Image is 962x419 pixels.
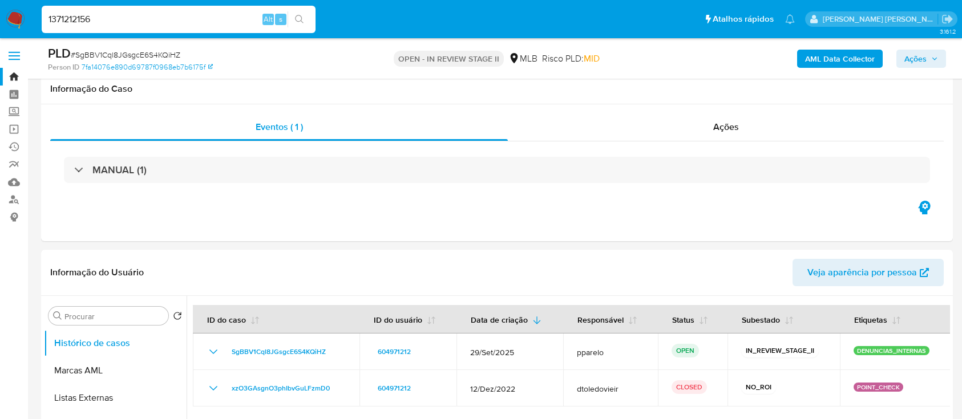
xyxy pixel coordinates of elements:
[279,14,282,25] span: s
[805,50,875,68] b: AML Data Collector
[173,311,182,324] button: Retornar ao pedido padrão
[64,311,164,322] input: Procurar
[50,83,944,95] h1: Informação do Caso
[82,62,213,72] a: 7fa14076e890d69787f0968eb7b6175f
[713,120,739,133] span: Ações
[896,50,946,68] button: Ações
[48,44,71,62] b: PLD
[53,311,62,320] button: Procurar
[394,51,504,67] p: OPEN - IN REVIEW STAGE II
[256,120,303,133] span: Eventos ( 1 )
[264,14,273,25] span: Alt
[542,52,600,65] span: Risco PLD:
[50,267,144,278] h1: Informação do Usuário
[941,13,953,25] a: Sair
[64,157,930,183] div: MANUAL (1)
[288,11,311,27] button: search-icon
[508,52,537,65] div: MLB
[713,13,774,25] span: Atalhos rápidos
[793,259,944,286] button: Veja aparência por pessoa
[71,49,180,60] span: # SgBBV1Cql8JGsgcE6S4KQiHZ
[904,50,927,68] span: Ações
[44,357,187,384] button: Marcas AML
[44,329,187,357] button: Histórico de casos
[48,62,79,72] b: Person ID
[584,52,600,65] span: MID
[785,14,795,24] a: Notificações
[42,12,316,27] input: Pesquise usuários ou casos...
[797,50,883,68] button: AML Data Collector
[44,384,187,412] button: Listas Externas
[92,164,147,176] h3: MANUAL (1)
[823,14,938,25] p: alessandra.barbosa@mercadopago.com
[807,259,917,286] span: Veja aparência por pessoa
